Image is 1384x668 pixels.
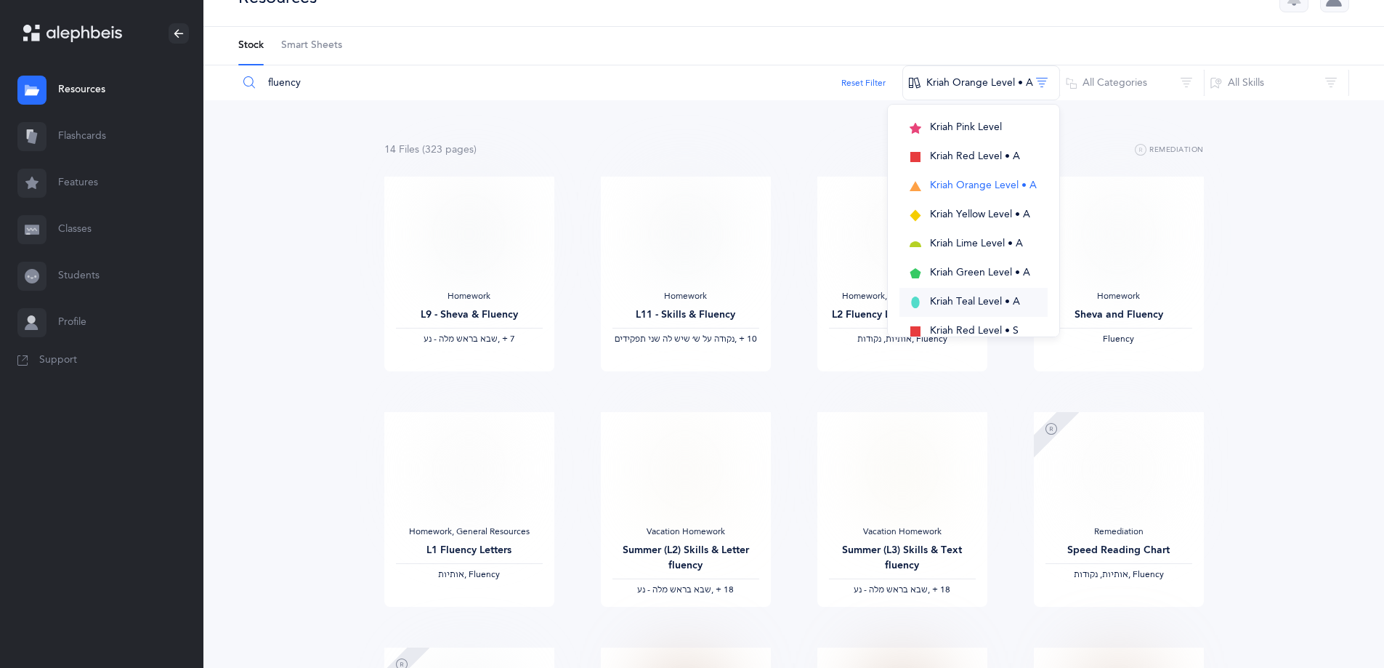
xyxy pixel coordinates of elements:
div: Homework [612,291,759,302]
div: L2 Fluency Letters & Nekudos [829,307,976,323]
div: Summer (L3) Skills & Text fluency [829,543,976,574]
button: Kriah Red Level • A [899,142,1048,172]
div: L1 Fluency Letters [396,543,543,558]
input: Search Resources [238,65,903,100]
img: FluencyProgram-SpeedReading-L1_thumbnail_1736302830.png [433,424,504,515]
img: Homework_L11_Skills%2BFlunecy-O-A-EN_Orange_EN_thumbnail_1741228442.png [649,188,721,279]
img: Chart-SpeedReading-_1545802552.PNG [1082,424,1154,515]
button: Kriah Red Level • S [899,317,1048,346]
div: Vacation Homework [829,526,976,538]
div: Remediation [1045,526,1192,538]
button: Kriah Yellow Level • A [899,201,1048,230]
span: Kriah Yellow Level • A [930,209,1030,220]
span: Smart Sheets [281,39,342,53]
div: ‪, + 10‬ [612,334,759,345]
div: ‪, + 7‬ [396,334,543,345]
span: ‫שבא בראש מלה - נע‬ [637,584,711,595]
div: Homework [1045,291,1192,302]
span: (323 page ) [422,144,477,156]
span: ‫אותיות, נקודות‬ [857,334,912,344]
span: Kriah Lime Level • A [930,238,1023,249]
span: Kriah Teal Level • A [930,296,1020,307]
div: ‪, + 18‬ [612,584,759,596]
span: Kriah Orange Level • A [930,180,1037,191]
span: 14 File [384,144,419,156]
div: , Fluency [1045,569,1192,581]
button: Kriah Orange Level • A [902,65,1060,100]
button: Kriah Lime Level • A [899,230,1048,259]
span: Kriah Red Level • A [930,150,1020,162]
div: Vacation Homework [612,526,759,538]
span: Kriah Green Level • A [930,267,1030,278]
span: ‫נקודה על ש׳ שיש לה שני תפקידים‬ [615,334,735,344]
button: Kriah Orange Level • A [899,172,1048,201]
div: Fluency [1045,334,1192,345]
div: L11 - Skills & Fluency [612,307,759,323]
button: Remediation [1135,142,1204,159]
span: Support [39,353,77,368]
span: ‫שבא בראש מלה - נע‬ [424,334,498,344]
span: ‫שבא בראש מלה - נע‬ [854,584,928,595]
span: Kriah Pink Level [930,121,1002,133]
div: Speed Reading Chart [1045,543,1192,558]
span: ‫אותיות, נקודות‬ [1074,569,1128,579]
div: ‪, + 18‬ [829,584,976,596]
button: Kriah Pink Level [899,113,1048,142]
span: s [469,144,474,156]
img: Homework_L9_Sheva%2BFluency_Tehillim_O_EN_thumbnail_1754039828.png [433,188,504,279]
button: All Categories [1059,65,1205,100]
div: Sheva and Fluency [1045,307,1192,323]
span: s [415,144,419,156]
button: All Skills [1204,65,1349,100]
div: Homework, General Resources [829,291,976,302]
img: FluencyProgram-SpeedReading-L2_thumbnail_1736302935.png [866,188,937,279]
img: Summer_L3_TextFluency_EN_thumbnail_1716334963.png [866,424,937,515]
img: Summer_L2_LetterFluency_EN_thumbnail_1716334911.png [649,424,721,515]
div: Homework [396,291,543,302]
button: Kriah Green Level • A [899,259,1048,288]
button: Kriah Teal Level • A [899,288,1048,317]
img: Sheva_and_Fluency_EN_thumbnail_1739075266.png [1082,188,1154,279]
div: Summer (L2) Skills & Letter fluency [612,543,759,574]
div: , Fluency [396,569,543,581]
span: ‫אותיות‬ [438,569,464,579]
span: Kriah Red Level • S [930,325,1019,337]
button: Reset Filter [841,76,886,89]
div: , Fluency [829,334,976,345]
div: Homework, General Resources [396,526,543,538]
div: L9 - Sheva & Fluency [396,307,543,323]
